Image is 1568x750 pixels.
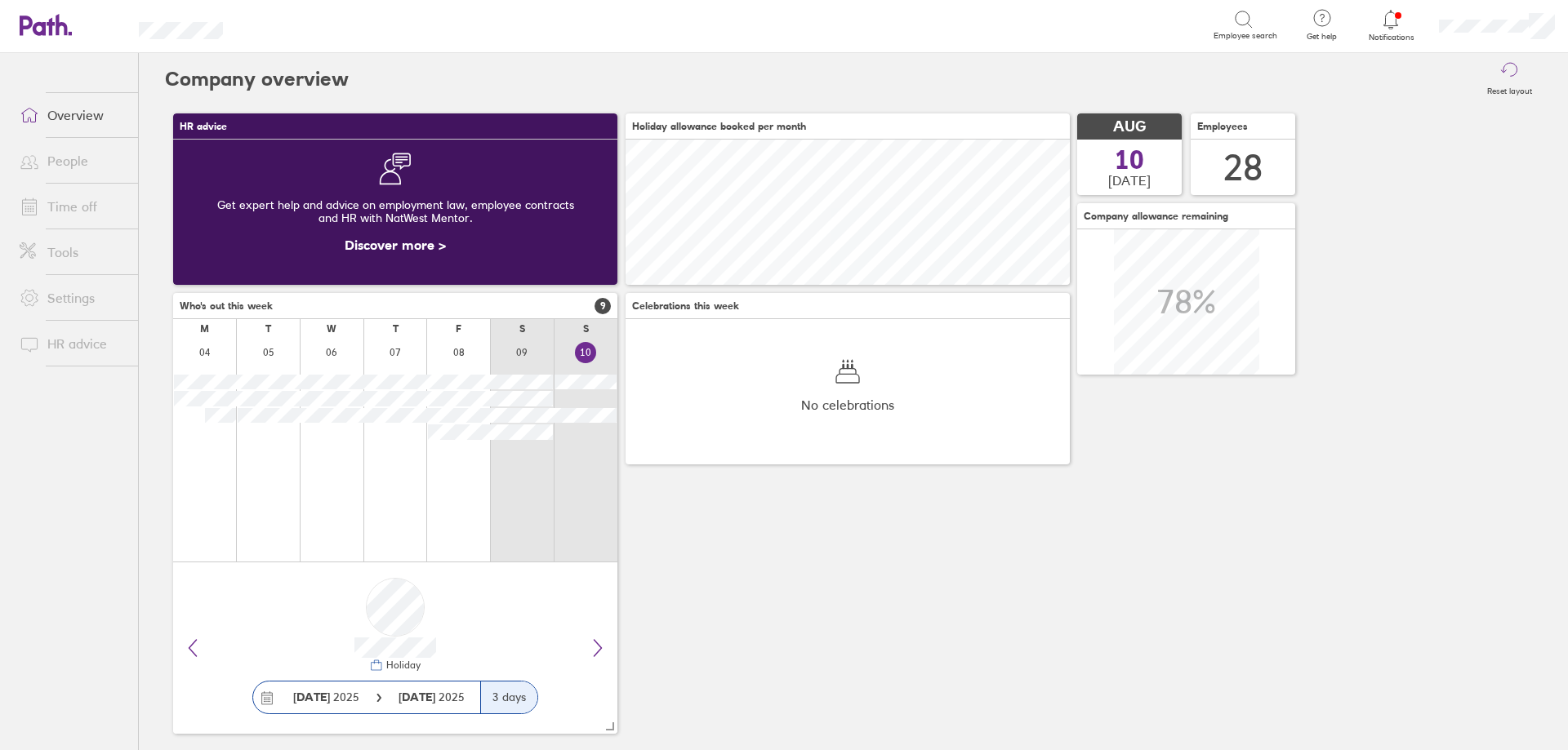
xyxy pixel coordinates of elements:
strong: [DATE] [399,690,439,704]
a: Settings [7,282,138,314]
span: Who's out this week [180,300,273,312]
a: Overview [7,99,138,131]
span: Notifications [1365,33,1418,42]
span: Get help [1295,32,1348,42]
div: T [265,323,271,335]
span: [DATE] [1108,173,1151,188]
span: AUG [1113,118,1146,135]
span: 2025 [399,690,465,703]
a: People [7,144,138,177]
div: S [583,323,589,335]
div: M [200,323,209,335]
span: Celebrations this week [632,300,739,312]
div: Search [267,17,309,32]
button: Reset layout [1477,53,1542,105]
a: Notifications [1365,8,1418,42]
span: Employees [1197,121,1248,132]
div: 28 [1223,147,1263,189]
a: HR advice [7,327,138,360]
span: Company allowance remaining [1084,211,1228,222]
span: Holiday allowance booked per month [632,121,806,132]
a: Discover more > [345,237,446,253]
div: 3 days [480,681,537,713]
div: Get expert help and advice on employment law, employee contracts and HR with NatWest Mentor. [186,185,604,237]
div: Holiday [383,659,421,671]
div: T [393,323,399,335]
span: 10 [1115,147,1144,173]
span: 9 [595,298,611,314]
span: Employee search [1214,31,1277,41]
div: F [456,323,461,335]
span: No celebrations [801,397,894,412]
label: Reset layout [1477,82,1542,96]
a: Tools [7,236,138,268]
span: 2025 [293,690,359,703]
div: S [519,323,525,335]
div: W [327,323,336,335]
h2: Company overview [165,53,349,105]
a: Time off [7,190,138,223]
strong: [DATE] [293,690,330,704]
span: HR advice [180,121,227,132]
